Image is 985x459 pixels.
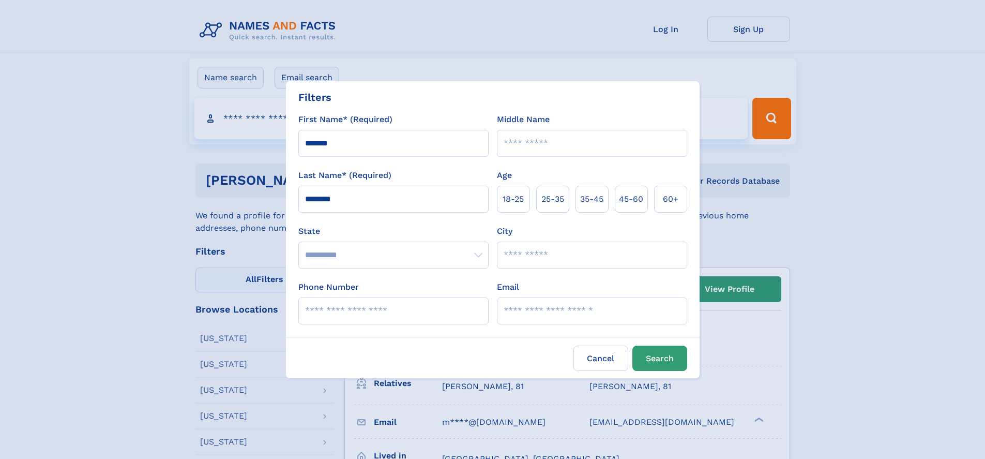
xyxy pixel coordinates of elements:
[298,169,391,182] label: Last Name* (Required)
[503,193,524,205] span: 18‑25
[497,225,512,238] label: City
[580,193,603,205] span: 35‑45
[497,113,550,126] label: Middle Name
[497,281,519,293] label: Email
[497,169,512,182] label: Age
[632,346,687,371] button: Search
[663,193,678,205] span: 60+
[298,113,392,126] label: First Name* (Required)
[298,225,489,238] label: State
[298,90,331,105] div: Filters
[573,346,628,371] label: Cancel
[541,193,564,205] span: 25‑35
[619,193,643,205] span: 45‑60
[298,281,359,293] label: Phone Number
